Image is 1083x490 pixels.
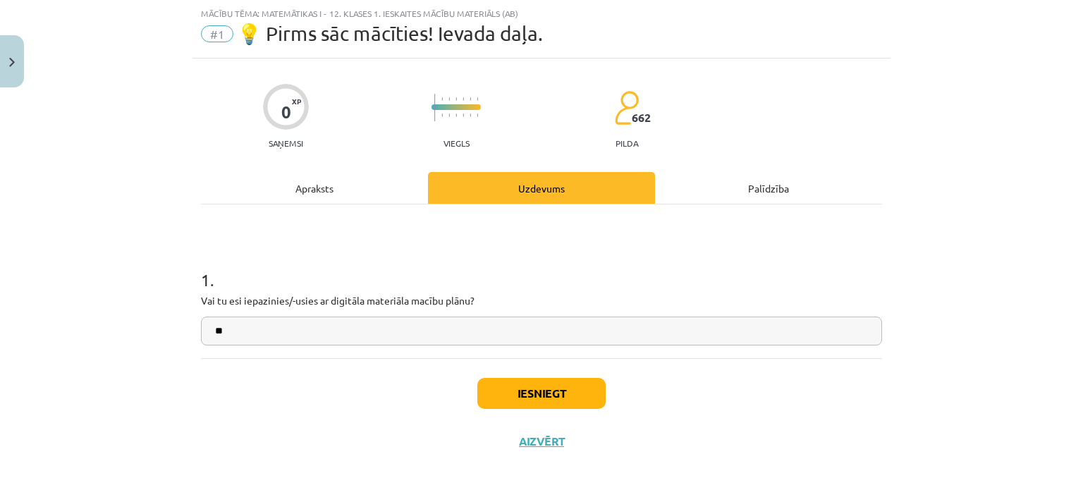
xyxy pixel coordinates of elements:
[477,378,606,409] button: Iesniegt
[470,114,471,117] img: icon-short-line-57e1e144782c952c97e751825c79c345078a6d821885a25fce030b3d8c18986b.svg
[263,138,309,148] p: Saņemsi
[292,97,301,105] span: XP
[477,97,478,101] img: icon-short-line-57e1e144782c952c97e751825c79c345078a6d821885a25fce030b3d8c18986b.svg
[463,97,464,101] img: icon-short-line-57e1e144782c952c97e751825c79c345078a6d821885a25fce030b3d8c18986b.svg
[655,172,882,204] div: Palīdzība
[9,58,15,67] img: icon-close-lesson-0947bae3869378f0d4975bcd49f059093ad1ed9edebbc8119c70593378902aed.svg
[237,22,543,45] span: 💡 Pirms sāc mācīties! Ievada daļa.
[434,94,436,121] img: icon-long-line-d9ea69661e0d244f92f715978eff75569469978d946b2353a9bb055b3ed8787d.svg
[281,102,291,122] div: 0
[470,97,471,101] img: icon-short-line-57e1e144782c952c97e751825c79c345078a6d821885a25fce030b3d8c18986b.svg
[441,97,443,101] img: icon-short-line-57e1e144782c952c97e751825c79c345078a6d821885a25fce030b3d8c18986b.svg
[463,114,464,117] img: icon-short-line-57e1e144782c952c97e751825c79c345078a6d821885a25fce030b3d8c18986b.svg
[448,114,450,117] img: icon-short-line-57e1e144782c952c97e751825c79c345078a6d821885a25fce030b3d8c18986b.svg
[448,97,450,101] img: icon-short-line-57e1e144782c952c97e751825c79c345078a6d821885a25fce030b3d8c18986b.svg
[455,114,457,117] img: icon-short-line-57e1e144782c952c97e751825c79c345078a6d821885a25fce030b3d8c18986b.svg
[616,138,638,148] p: pilda
[201,245,882,289] h1: 1 .
[632,111,651,124] span: 662
[201,172,428,204] div: Apraksts
[455,97,457,101] img: icon-short-line-57e1e144782c952c97e751825c79c345078a6d821885a25fce030b3d8c18986b.svg
[515,434,568,448] button: Aizvērt
[443,138,470,148] p: Viegls
[201,293,882,308] p: Vai tu esi iepazinies/-usies ar digitāla materiāla macību plānu?
[428,172,655,204] div: Uzdevums
[201,8,882,18] div: Mācību tēma: Matemātikas i - 12. klases 1. ieskaites mācību materiāls (ab)
[477,114,478,117] img: icon-short-line-57e1e144782c952c97e751825c79c345078a6d821885a25fce030b3d8c18986b.svg
[441,114,443,117] img: icon-short-line-57e1e144782c952c97e751825c79c345078a6d821885a25fce030b3d8c18986b.svg
[614,90,639,125] img: students-c634bb4e5e11cddfef0936a35e636f08e4e9abd3cc4e673bd6f9a4125e45ecb1.svg
[201,25,233,42] span: #1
